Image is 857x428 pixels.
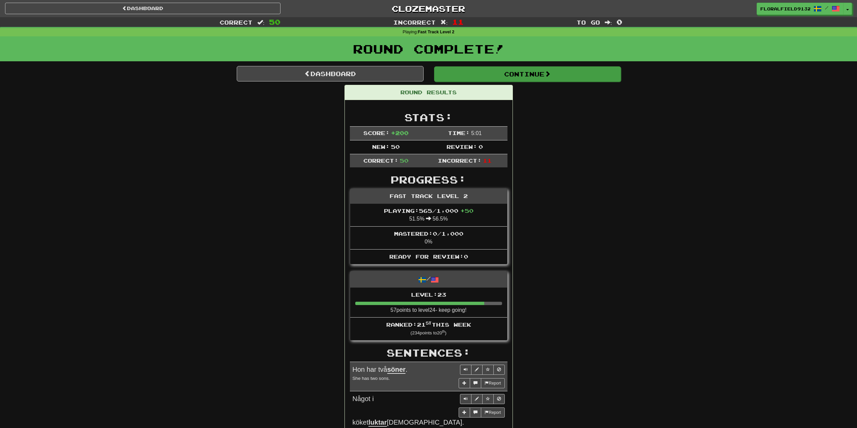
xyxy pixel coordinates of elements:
span: / [825,5,828,10]
h1: Round Complete! [2,42,855,56]
button: Toggle favorite [482,365,494,375]
small: She has two sons. [353,376,390,381]
button: Edit sentence [471,394,483,404]
div: Sentence controls [460,394,505,404]
u: söner [387,366,405,374]
span: Incorrect: [438,157,482,164]
div: Sentence controls [460,365,505,375]
strong: Fast Track Level 2 [418,30,455,34]
div: More sentence controls [459,407,504,418]
span: + 200 [391,130,408,136]
li: 51.5% 56.5% [350,204,507,227]
button: Toggle ignore [493,394,505,404]
span: 0 [479,143,483,150]
sup: th [442,330,445,333]
u: luktar [368,419,387,427]
span: Time: [448,130,470,136]
a: Clozemaster [291,3,566,14]
button: Toggle ignore [493,365,505,375]
span: Review: [447,143,477,150]
div: Fast Track Level 2 [350,189,507,204]
a: Dashboard [237,66,424,81]
h2: Sentences: [350,347,507,358]
span: Level: 23 [411,291,446,298]
span: 50 [391,143,400,150]
button: Continue [434,66,621,82]
span: Ready for Review: 0 [389,253,468,260]
sup: st [426,321,432,325]
span: : [605,20,612,25]
a: Dashboard [5,3,281,14]
span: Playing: 565 / 1,000 [384,207,473,214]
span: Mastered: 0 / 1,000 [394,230,463,237]
span: 5 : 0 1 [471,130,482,136]
span: New: [372,143,390,150]
span: To go [576,19,600,26]
span: 50 [269,18,281,26]
div: Round Results [345,85,513,100]
button: Report [481,407,504,418]
button: Report [481,378,504,388]
span: FloralField9132 [760,6,810,12]
span: Correct: [363,157,398,164]
li: 0% [350,226,507,250]
button: Play sentence audio [460,365,471,375]
span: Ranked: 21 this week [386,321,471,328]
span: : [257,20,265,25]
button: Toggle favorite [482,394,494,404]
button: Play sentence audio [460,394,471,404]
button: Edit sentence [471,365,483,375]
small: ( 234 points to 20 ) [410,330,447,335]
li: 57 points to level 24 - keep going! [350,288,507,318]
span: Hon har två . [353,366,407,374]
span: Incorrect [393,19,436,26]
span: 11 [483,157,492,164]
h2: Progress: [350,174,507,185]
span: Score: [363,130,390,136]
h2: Stats: [350,112,507,123]
div: / [350,271,507,287]
a: FloralField9132 / [757,3,844,15]
span: Något i köket [DEMOGRAPHIC_DATA]. [353,395,464,427]
span: 11 [452,18,464,26]
span: : [440,20,448,25]
span: 0 [617,18,622,26]
span: Correct [220,19,253,26]
button: Add sentence to collection [459,378,470,388]
button: Add sentence to collection [459,407,470,418]
span: 50 [400,157,408,164]
span: + 50 [460,207,473,214]
div: More sentence controls [459,378,504,388]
